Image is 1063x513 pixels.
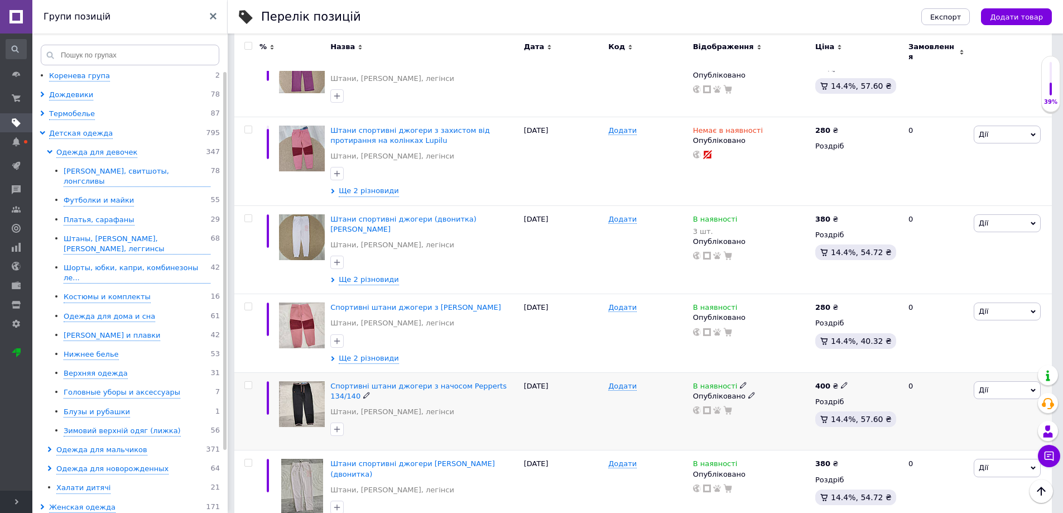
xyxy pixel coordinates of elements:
div: Роздріб [815,475,899,485]
span: Експорт [930,13,961,21]
div: Зимовий верхній одяг (лижка) [64,426,181,437]
div: Опубліковано [693,136,810,146]
span: 14.4%, 40.32 ₴ [831,337,892,346]
button: Наверх [1030,480,1053,503]
div: Одежда для девочек [56,147,137,158]
div: ₴ [815,303,838,313]
div: ₴ [815,459,838,469]
div: [PERSON_NAME], свитшоты, лонгсливы [64,166,210,187]
a: Штани, [PERSON_NAME], легінси [330,74,454,84]
span: 371 [206,445,220,456]
div: 0 [902,294,971,373]
span: 42 [210,330,220,341]
div: Опубліковано [693,469,810,480]
b: 280 [815,126,830,135]
a: Спортивні штани джогери з начосом Pepperts 134/140 [330,382,507,400]
span: 55 [210,195,220,206]
div: Штаны, [PERSON_NAME], [PERSON_NAME], леггинсы [64,234,210,255]
span: Додати [608,215,637,224]
span: 347 [206,147,220,158]
div: Шорты, юбки, капри, комбинезоны ле... [64,263,210,284]
div: Опубліковано [693,237,810,247]
div: Футболки и майки [64,195,134,206]
div: [DATE] [521,294,606,373]
span: Дії [979,219,988,227]
a: Штани спортивні джогери (двонитка) [PERSON_NAME] [330,215,477,233]
div: Женская одежда [49,502,116,513]
span: Дії [979,130,988,138]
b: 280 [815,303,830,311]
button: Додати товар [981,8,1052,25]
div: 39% [1042,98,1060,106]
span: Додати [608,303,637,312]
div: Платья, сарафаны [64,215,134,226]
span: 31 [210,368,220,379]
div: [DATE] [521,372,606,450]
span: В наявності [693,215,738,227]
a: Штани спортивні джогери [PERSON_NAME] (двонитка) [330,459,495,478]
span: Дії [979,307,988,315]
span: 56 [210,426,220,437]
div: Роздріб [815,318,899,328]
div: 0 [902,39,971,117]
span: % [259,42,267,52]
div: [DATE] [521,205,606,294]
span: 78 [210,166,220,187]
span: 171 [206,502,220,513]
span: 14.4%, 54.72 ₴ [831,248,892,257]
span: В наявності [693,459,738,471]
div: Опубліковано [693,391,810,401]
input: Пошук по групах [41,45,219,65]
div: Роздріб [815,141,899,151]
span: Ще 2 різновиди [339,275,399,285]
div: Дождевики [49,90,93,100]
span: Назва [330,42,355,52]
div: Опубліковано [693,313,810,323]
span: 68 [210,234,220,255]
span: 42 [210,263,220,284]
a: Штани, [PERSON_NAME], легінси [330,151,454,161]
span: 87 [210,109,220,119]
div: Роздріб [815,397,899,407]
div: Одежда для дома и сна [64,311,155,322]
span: 29 [210,215,220,226]
span: Ще 2 різновиди [339,353,399,364]
span: Відображення [693,42,754,52]
a: Штани, [PERSON_NAME], легінси [330,240,454,250]
span: Замовлення [908,42,956,62]
span: 14.4%, 57.60 ₴ [831,81,892,90]
span: 14.4%, 54.72 ₴ [831,493,892,502]
div: Халати дитячі [56,483,110,493]
div: Коренева група [49,71,110,81]
span: 21 [210,483,220,493]
span: 53 [210,349,220,360]
div: Опубліковано [693,70,810,80]
span: Немає в наявності [693,126,763,138]
img: Штаны спортивные джогеры (двунитка) Harry Potter [279,214,325,260]
span: Ціна [815,42,834,52]
img: Штаны спортивные джогеры с начесом Pepperts 134/140 [279,381,325,427]
span: 14.4%, 57.60 ₴ [831,415,892,424]
a: Спортивні штани джогери з [PERSON_NAME] [330,303,501,311]
span: Додати [608,382,637,391]
a: Штани спортивні джогери з захистом від протирання на колінках Lupilu [330,126,490,145]
a: Штани, [PERSON_NAME], легінси [330,485,454,495]
span: 7 [215,387,220,398]
span: Додати товар [990,13,1043,21]
span: 1 [215,407,220,418]
div: Блузы и рубашки [64,407,130,418]
div: Термобелье [49,109,95,119]
div: Роздріб [815,230,899,240]
span: 2 [215,71,220,81]
span: Ще 2 різновиди [339,186,399,196]
div: 3 шт. [693,227,738,236]
div: [PERSON_NAME] и плавки [64,330,160,341]
span: В наявності [693,303,738,315]
b: 380 [815,459,830,468]
a: Штани, [PERSON_NAME], легінси [330,318,454,328]
div: Костюмы и комплекты [64,292,151,303]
